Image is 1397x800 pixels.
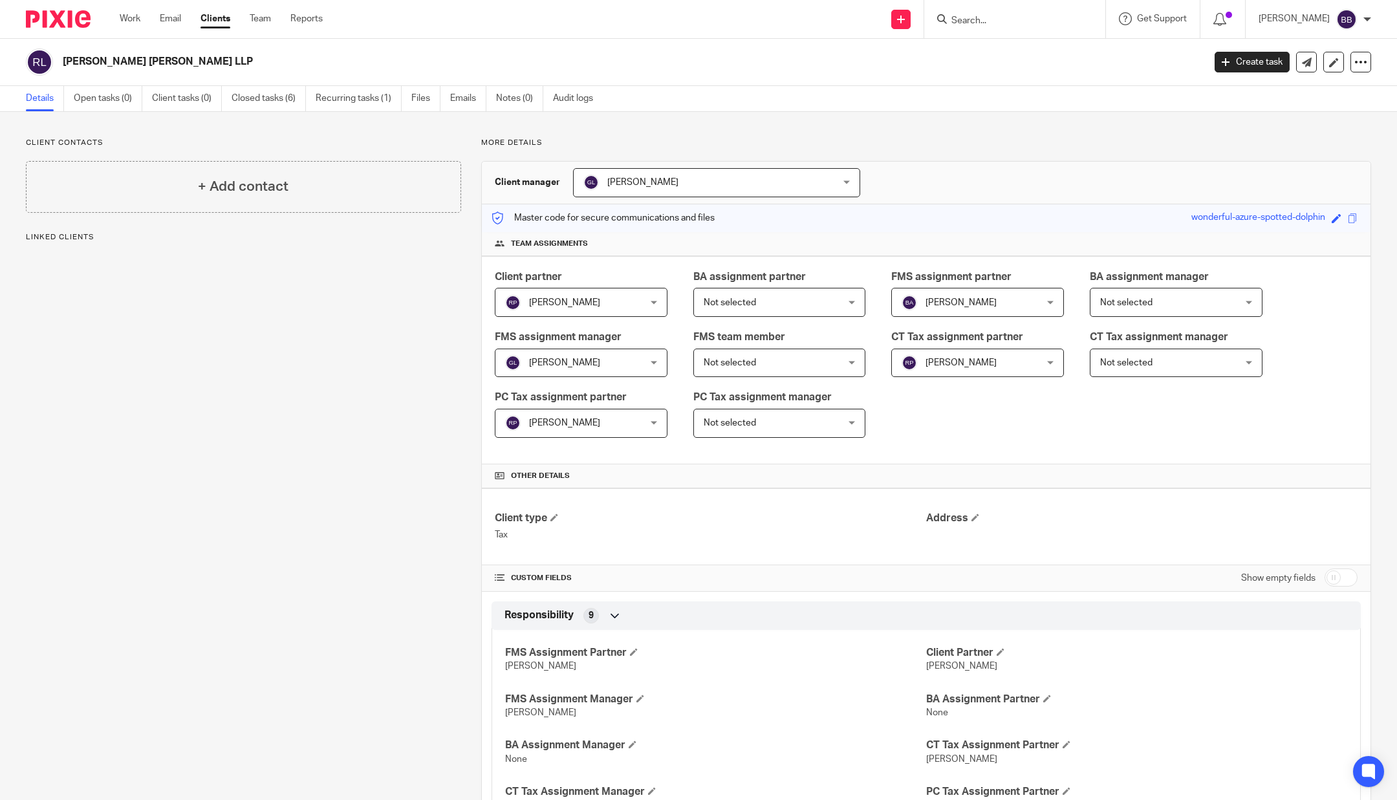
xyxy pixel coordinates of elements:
[511,239,588,249] span: Team assignments
[160,12,181,25] a: Email
[926,646,1347,660] h4: Client Partner
[411,86,440,111] a: Files
[198,177,288,197] h4: + Add contact
[492,211,715,224] p: Master code for secure communications and files
[481,138,1371,148] p: More details
[26,10,91,28] img: Pixie
[511,471,570,481] span: Other details
[589,609,594,622] span: 9
[495,392,627,402] span: PC Tax assignment partner
[926,298,997,307] span: [PERSON_NAME]
[290,12,323,25] a: Reports
[496,86,543,111] a: Notes (0)
[495,528,926,541] p: Tax
[902,295,917,310] img: svg%3E
[120,12,140,25] a: Work
[693,332,785,342] span: FMS team member
[505,662,576,671] span: [PERSON_NAME]
[505,755,527,764] span: None
[553,86,603,111] a: Audit logs
[26,49,53,76] img: svg%3E
[1191,211,1325,226] div: wonderful-azure-spotted-dolphin
[583,175,599,190] img: svg%3E
[704,418,756,427] span: Not selected
[902,355,917,371] img: svg%3E
[450,86,486,111] a: Emails
[505,785,926,799] h4: CT Tax Assignment Manager
[529,358,600,367] span: [PERSON_NAME]
[1090,332,1228,342] span: CT Tax assignment manager
[926,785,1347,799] h4: PC Tax Assignment Partner
[250,12,271,25] a: Team
[505,646,926,660] h4: FMS Assignment Partner
[1241,572,1316,585] label: Show empty fields
[926,708,948,717] span: None
[495,332,622,342] span: FMS assignment manager
[495,573,926,583] h4: CUSTOM FIELDS
[495,512,926,525] h4: Client type
[505,708,576,717] span: [PERSON_NAME]
[1215,52,1290,72] a: Create task
[693,272,806,282] span: BA assignment partner
[63,55,969,69] h2: [PERSON_NAME] [PERSON_NAME] LLP
[891,332,1023,342] span: CT Tax assignment partner
[504,609,574,622] span: Responsibility
[495,272,562,282] span: Client partner
[200,12,230,25] a: Clients
[1100,358,1153,367] span: Not selected
[926,693,1347,706] h4: BA Assignment Partner
[1100,298,1153,307] span: Not selected
[529,298,600,307] span: [PERSON_NAME]
[74,86,142,111] a: Open tasks (0)
[26,138,461,148] p: Client contacts
[607,178,678,187] span: [PERSON_NAME]
[26,86,64,111] a: Details
[316,86,402,111] a: Recurring tasks (1)
[1336,9,1357,30] img: svg%3E
[1259,12,1330,25] p: [PERSON_NAME]
[505,415,521,431] img: svg%3E
[505,295,521,310] img: svg%3E
[704,298,756,307] span: Not selected
[926,755,997,764] span: [PERSON_NAME]
[505,693,926,706] h4: FMS Assignment Manager
[232,86,306,111] a: Closed tasks (6)
[505,739,926,752] h4: BA Assignment Manager
[26,232,461,243] p: Linked clients
[891,272,1012,282] span: FMS assignment partner
[1090,272,1209,282] span: BA assignment manager
[495,176,560,189] h3: Client manager
[704,358,756,367] span: Not selected
[926,662,997,671] span: [PERSON_NAME]
[152,86,222,111] a: Client tasks (0)
[529,418,600,427] span: [PERSON_NAME]
[693,392,832,402] span: PC Tax assignment manager
[926,739,1347,752] h4: CT Tax Assignment Partner
[950,16,1067,27] input: Search
[926,512,1358,525] h4: Address
[1137,14,1187,23] span: Get Support
[926,358,997,367] span: [PERSON_NAME]
[505,355,521,371] img: svg%3E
